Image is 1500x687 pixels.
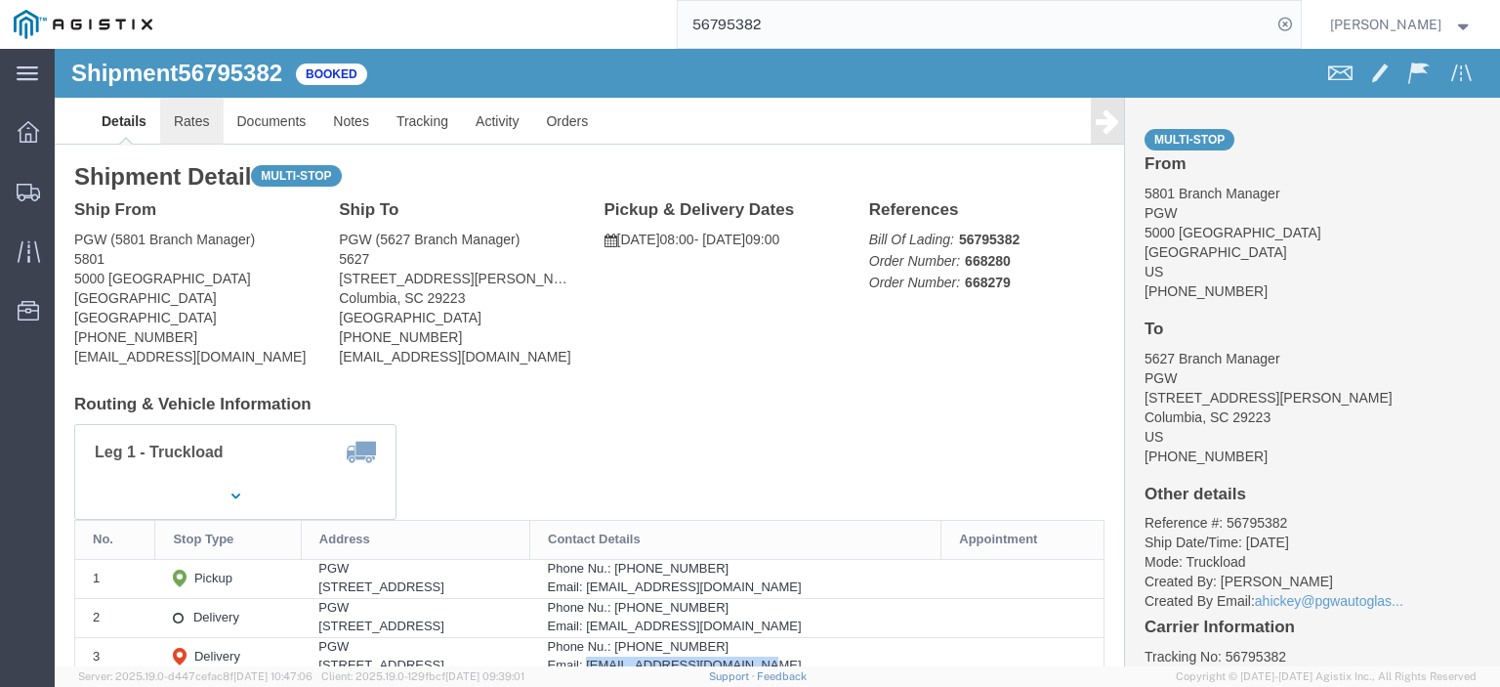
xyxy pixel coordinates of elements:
[1329,13,1474,36] button: [PERSON_NAME]
[55,49,1500,666] iframe: FS Legacy Container
[445,670,524,682] span: [DATE] 09:39:01
[709,670,758,682] a: Support
[757,670,807,682] a: Feedback
[233,670,312,682] span: [DATE] 10:47:06
[14,10,152,39] img: logo
[78,670,312,682] span: Server: 2025.19.0-d447cefac8f
[1176,668,1477,685] span: Copyright © [DATE]-[DATE] Agistix Inc., All Rights Reserved
[1330,14,1441,35] span: Jesse Jordan
[678,1,1271,48] input: Search for shipment number, reference number
[321,670,524,682] span: Client: 2025.19.0-129fbcf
